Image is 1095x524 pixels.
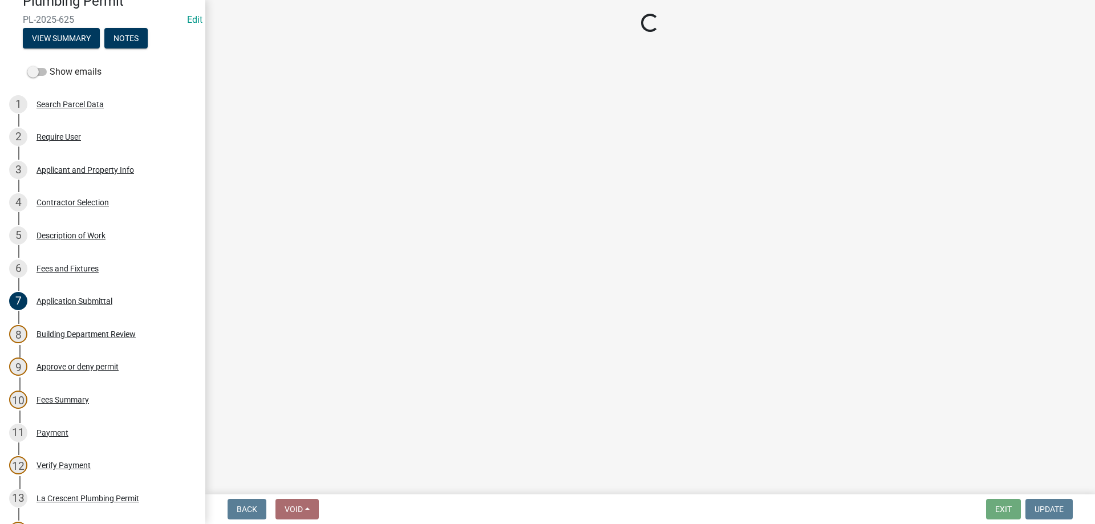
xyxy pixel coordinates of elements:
span: Back [237,505,257,514]
div: Building Department Review [36,330,136,338]
div: 7 [9,292,27,310]
div: Contractor Selection [36,198,109,206]
div: Fees and Fixtures [36,265,99,273]
div: 2 [9,128,27,146]
button: Back [228,499,266,519]
button: Notes [104,28,148,48]
div: 4 [9,193,27,212]
div: Applicant and Property Info [36,166,134,174]
div: 9 [9,358,27,376]
div: 8 [9,325,27,343]
div: 1 [9,95,27,113]
div: Fees Summary [36,396,89,404]
div: La Crescent Plumbing Permit [36,494,139,502]
button: Void [275,499,319,519]
div: 3 [9,161,27,179]
span: Update [1035,505,1064,514]
div: 5 [9,226,27,245]
div: 11 [9,424,27,442]
button: View Summary [23,28,100,48]
div: Approve or deny permit [36,363,119,371]
span: PL-2025-625 [23,14,182,25]
a: Edit [187,14,202,25]
wm-modal-confirm: Summary [23,34,100,43]
wm-modal-confirm: Edit Application Number [187,14,202,25]
label: Show emails [27,65,102,79]
button: Exit [986,499,1021,519]
div: Require User [36,133,81,141]
div: 10 [9,391,27,409]
div: Application Submittal [36,297,112,305]
div: Verify Payment [36,461,91,469]
div: 13 [9,489,27,507]
button: Update [1025,499,1073,519]
div: Search Parcel Data [36,100,104,108]
div: Description of Work [36,231,106,239]
wm-modal-confirm: Notes [104,34,148,43]
span: Void [285,505,303,514]
div: Payment [36,429,68,437]
div: 6 [9,259,27,278]
div: 12 [9,456,27,474]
